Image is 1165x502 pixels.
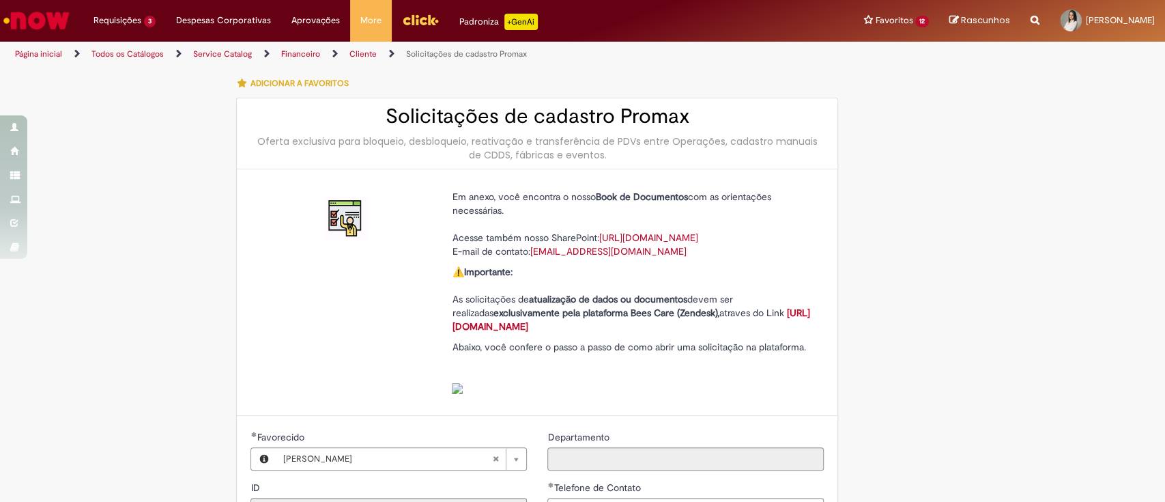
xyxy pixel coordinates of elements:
img: sys_attachment.do [452,383,463,394]
span: Somente leitura - ID [250,482,262,494]
span: Requisições [94,14,141,27]
abbr: Limpar campo Favorecido [485,448,506,470]
img: Solicitações de cadastro Promax [324,197,368,240]
p: Abaixo, você confere o passo a passo de como abrir uma solicitação na plataforma. [452,340,814,395]
span: [PERSON_NAME] [1086,14,1155,26]
span: Aprovações [291,14,340,27]
a: Financeiro [281,48,320,59]
button: Adicionar a Favoritos [236,69,356,98]
span: Somente leitura - Departamento [547,431,612,443]
strong: Book de Documentos [595,191,687,203]
span: Rascunhos [961,14,1010,27]
a: Service Catalog [193,48,252,59]
strong: exclusivamente pela plataforma Bees Care (Zendesk), [493,307,719,319]
p: Em anexo, você encontra o nosso com as orientações necessárias. Acesse também nosso SharePoint: E... [452,190,814,258]
span: More [360,14,382,27]
span: Telefone de Contato [553,482,643,494]
a: [PERSON_NAME]Limpar campo Favorecido [276,448,526,470]
p: ⚠️ As solicitações de devem ser realizadas atraves do Link [452,265,814,333]
button: Favorecido, Visualizar este registro Mikaella Cristina De Paula Costa [251,448,276,470]
img: ServiceNow [1,7,72,34]
input: Departamento [547,447,824,471]
strong: atualização de dados ou documentos [528,293,687,305]
span: Necessários - Favorecido [257,431,306,443]
span: Obrigatório Preenchido [547,482,553,488]
span: Adicionar a Favoritos [250,78,348,89]
div: Padroniza [459,14,538,30]
span: Despesas Corporativas [176,14,271,27]
a: Página inicial [15,48,62,59]
a: Solicitações de cadastro Promax [406,48,527,59]
h2: Solicitações de cadastro Promax [250,105,824,128]
a: Todos os Catálogos [91,48,164,59]
span: Favoritos [875,14,912,27]
a: Rascunhos [949,14,1010,27]
img: click_logo_yellow_360x200.png [402,10,439,30]
a: [EMAIL_ADDRESS][DOMAIN_NAME] [530,245,686,257]
span: Obrigatório Preenchido [250,432,257,437]
label: Somente leitura - ID [250,481,262,494]
span: [PERSON_NAME] [283,448,492,470]
a: Cliente [349,48,377,59]
label: Somente leitura - Departamento [547,430,612,444]
span: 3 [144,16,156,27]
a: [URL][DOMAIN_NAME] [599,232,697,244]
ul: Trilhas de página [10,42,766,67]
div: Oferta exclusiva para bloqueio, desbloqueio, reativação e transferência de PDVs entre Operações, ... [250,135,824,162]
span: 12 [915,16,929,27]
p: +GenAi [504,14,538,30]
a: [URL][DOMAIN_NAME] [452,307,809,333]
strong: Importante: [463,266,512,278]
